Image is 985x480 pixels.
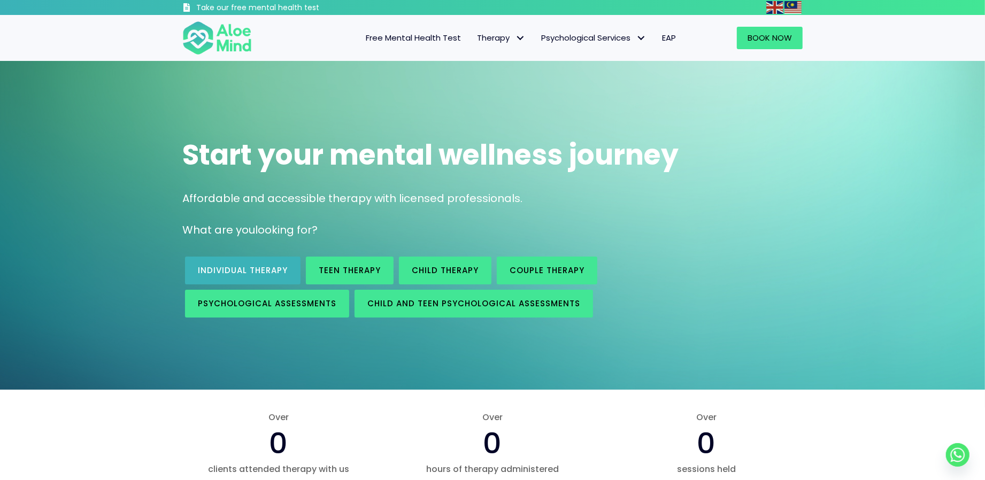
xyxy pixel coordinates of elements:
a: EAP [654,27,684,49]
span: Over [182,411,375,423]
span: Start your mental wellness journey [182,135,679,174]
img: ms [784,1,802,14]
span: Therapy: submenu [512,30,528,46]
img: Aloe mind Logo [182,20,252,56]
span: Psychological Services [541,32,646,43]
a: TherapyTherapy: submenu [469,27,533,49]
span: Therapy [477,32,525,43]
span: sessions held [610,463,803,475]
a: Couple therapy [497,257,597,284]
nav: Menu [266,27,684,49]
a: Free Mental Health Test [358,27,469,49]
a: Psychological ServicesPsychological Services: submenu [533,27,654,49]
span: Over [396,411,589,423]
span: 0 [697,423,715,463]
a: Child Therapy [399,257,491,284]
span: 0 [483,423,502,463]
a: Psychological assessments [185,290,349,318]
span: Psychological Services: submenu [633,30,649,46]
span: What are you [182,222,255,237]
h3: Take our free mental health test [196,3,376,13]
span: looking for? [255,222,318,237]
span: Over [610,411,803,423]
span: Child and Teen Psychological assessments [367,298,580,309]
a: Individual therapy [185,257,301,284]
span: Couple therapy [510,265,584,276]
span: hours of therapy administered [396,463,589,475]
a: Malay [784,1,803,13]
a: Whatsapp [946,443,969,467]
span: Book Now [748,32,792,43]
p: Affordable and accessible therapy with licensed professionals. [182,191,803,206]
span: Individual therapy [198,265,288,276]
span: Psychological assessments [198,298,336,309]
a: Teen Therapy [306,257,394,284]
span: Child Therapy [412,265,479,276]
a: Book Now [737,27,803,49]
span: Teen Therapy [319,265,381,276]
img: en [766,1,783,14]
span: Free Mental Health Test [366,32,461,43]
a: Take our free mental health test [182,3,376,15]
span: EAP [662,32,676,43]
span: 0 [269,423,288,463]
a: English [766,1,784,13]
span: clients attended therapy with us [182,463,375,475]
a: Child and Teen Psychological assessments [355,290,593,318]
